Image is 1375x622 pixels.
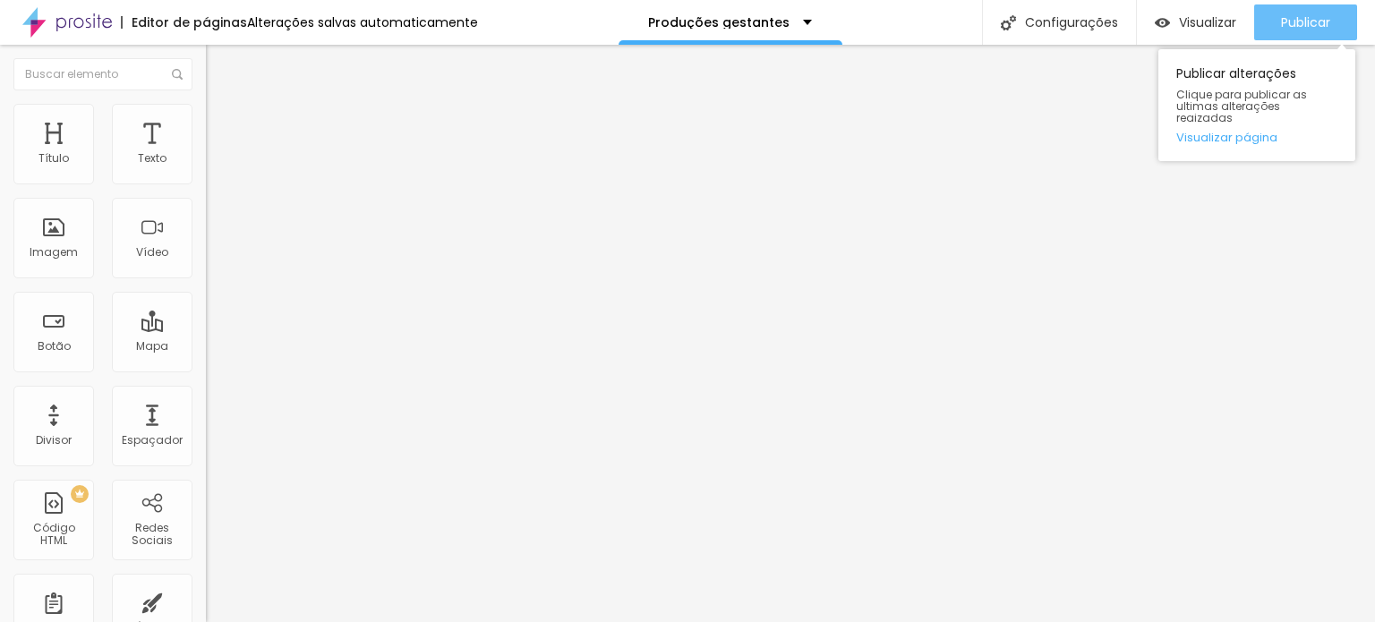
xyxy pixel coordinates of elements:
[13,58,192,90] input: Buscar elemento
[172,69,183,80] img: Icone
[1281,15,1330,30] span: Publicar
[1158,49,1355,161] div: Publicar alterações
[18,522,89,548] div: Código HTML
[1176,132,1337,143] a: Visualizar página
[136,246,168,259] div: Vídeo
[38,340,71,353] div: Botão
[36,434,72,447] div: Divisor
[136,340,168,353] div: Mapa
[1155,15,1170,30] img: view-1.svg
[121,16,247,29] div: Editor de páginas
[30,246,78,259] div: Imagem
[122,434,183,447] div: Espaçador
[116,522,187,548] div: Redes Sociais
[1176,89,1337,124] span: Clique para publicar as ultimas alterações reaizadas
[138,152,167,165] div: Texto
[38,152,69,165] div: Título
[648,16,790,29] p: Produções gestantes
[247,16,478,29] div: Alterações salvas automaticamente
[1254,4,1357,40] button: Publicar
[1137,4,1254,40] button: Visualizar
[1179,15,1236,30] span: Visualizar
[1001,15,1016,30] img: Icone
